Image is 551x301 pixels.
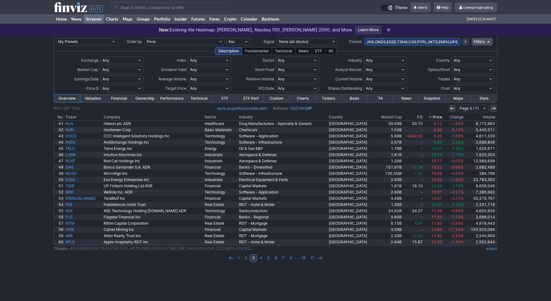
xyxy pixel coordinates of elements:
[407,134,423,138] span: 4380.95
[403,183,424,189] a: 16.15
[103,233,204,239] a: Arbor Realty Trust Inc
[452,140,464,145] span: 0.30%
[204,164,238,170] a: Financial
[204,146,238,152] a: Energy
[64,214,103,220] a: FLG
[443,158,464,164] a: -2.02%
[54,127,64,133] a: 42
[393,94,419,103] a: News
[238,195,328,202] a: Capital Markets
[431,171,442,176] span: 10.48
[328,214,376,220] a: [GEOGRAPHIC_DATA]
[54,189,64,195] a: 52
[424,177,443,183] a: 10.49
[424,146,443,152] a: 10.05
[465,214,497,220] a: 3,688,014
[215,47,242,55] div: Descriptive
[465,233,497,239] a: 2,240,900
[238,133,328,139] a: Software - Application
[376,121,403,127] a: 39.09B
[328,133,376,139] a: [GEOGRAPHIC_DATA]
[54,220,64,227] a: 57
[381,4,408,11] a: Theme
[403,195,424,202] a: -
[434,134,442,138] span: 9.20
[312,47,325,55] div: ETF
[448,227,464,232] span: -17.54%
[465,127,497,133] a: 5,440,511
[471,94,497,103] a: Stats
[328,170,376,177] a: [GEOGRAPHIC_DATA]
[424,227,443,233] a: 11.66
[424,133,443,139] a: 9.20
[54,152,64,158] a: 46
[431,190,442,194] span: 10.91
[64,220,103,227] a: RITM
[424,152,443,158] a: 10.10
[328,195,376,202] a: [GEOGRAPHIC_DATA]
[443,170,464,177] a: -4.03%
[238,158,328,164] a: Aerospace & Defense
[450,159,464,163] span: -2.02%
[238,164,328,170] a: Banks - Diversified
[132,94,158,103] a: Ownership
[424,121,443,127] a: 8.72
[450,215,464,219] span: -1.53%
[328,139,376,146] a: [GEOGRAPHIC_DATA]
[295,47,312,55] div: News
[54,139,64,146] a: 44
[465,170,497,177] a: 284,169
[54,202,64,208] a: 54
[172,14,189,24] a: Insider
[431,196,442,201] span: 10.97
[103,195,204,202] a: TeraWulf Inc
[54,158,64,164] a: 47
[212,94,238,103] a: ETF
[450,171,464,176] span: -4.03%
[54,208,64,214] a: 55
[328,177,376,183] a: [GEOGRAPHIC_DATA]
[54,146,64,152] a: 45
[54,121,64,127] a: 41
[403,233,424,239] a: 13.53
[152,14,172,24] a: Portfolio
[328,121,376,127] a: [GEOGRAPHIC_DATA]
[452,184,464,188] span: 3.13%
[450,121,464,126] span: -1.69%
[376,214,403,220] a: 4.80B
[443,195,464,202] a: -3.77%
[103,208,204,214] a: ASE Technology Holding [DOMAIN_NAME] ADR
[238,94,264,103] a: ETF Perf
[306,106,312,111] a: off
[54,133,64,139] a: 43
[238,233,328,239] a: REIT - Mortgage
[135,14,152,24] a: Groups
[465,220,497,227] a: 4,918,443
[54,233,64,239] a: 59
[186,94,212,103] a: Technical
[103,189,204,195] a: WeRide Inc. ADR
[54,214,64,220] a: 56
[376,195,403,202] a: 4.48B
[443,183,464,189] a: 3.13%
[103,121,204,127] a: Haleon plc ADR
[103,170,204,177] a: MicroAlgo Inc
[465,202,497,208] a: 2,231,716
[259,14,282,24] a: Backtests
[64,158,103,164] a: RCAT
[238,202,328,208] a: REIT - Hotel & Motel
[376,189,403,195] a: 2.90B
[328,158,376,164] a: [GEOGRAPHIC_DATA]
[238,170,328,177] a: Software - Infrastructure
[465,177,497,183] a: 22,783,362
[54,177,64,183] a: 50
[376,133,403,139] a: 5.99B
[238,152,328,158] a: Aerospace & Defense
[64,195,103,202] a: [PERSON_NAME]
[443,189,464,195] a: -4.21%
[328,233,376,239] a: [GEOGRAPHIC_DATA]
[376,208,403,214] a: 24.92B
[204,208,238,214] a: Technology
[238,189,328,195] a: Software - Application
[315,94,341,103] a: Tickers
